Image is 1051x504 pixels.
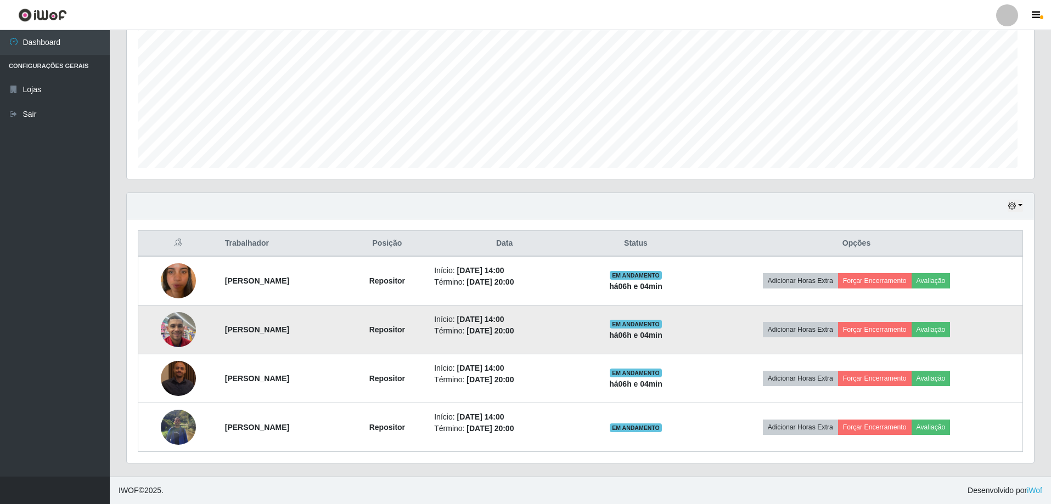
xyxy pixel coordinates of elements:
span: © 2025 . [119,485,164,496]
span: EM ANDAMENTO [610,320,662,329]
th: Opções [690,231,1022,257]
li: Término: [434,276,575,288]
strong: [PERSON_NAME] [225,325,289,334]
th: Trabalhador [218,231,347,257]
strong: [PERSON_NAME] [225,374,289,383]
strong: há 06 h e 04 min [609,282,662,291]
button: Adicionar Horas Extra [763,322,838,337]
button: Avaliação [912,322,951,337]
button: Adicionar Horas Extra [763,371,838,386]
button: Adicionar Horas Extra [763,273,838,288]
button: Adicionar Horas Extra [763,420,838,435]
img: 1756941690692.jpeg [161,361,196,396]
span: EM ANDAMENTO [610,369,662,377]
img: 1752676731308.jpeg [161,306,196,353]
time: [DATE] 20:00 [467,424,514,433]
img: CoreUI Logo [18,8,67,22]
time: [DATE] 20:00 [467,375,514,384]
strong: Repositor [369,374,405,383]
strong: há 06 h e 04 min [609,380,662,388]
time: [DATE] 20:00 [467,278,514,286]
span: IWOF [119,486,139,495]
li: Término: [434,423,575,434]
button: Forçar Encerramento [838,322,912,337]
strong: Repositor [369,276,405,285]
li: Término: [434,374,575,386]
span: EM ANDAMENTO [610,423,662,432]
th: Data [428,231,581,257]
span: EM ANDAMENTO [610,271,662,280]
button: Avaliação [912,273,951,288]
time: [DATE] 14:00 [457,412,504,421]
li: Término: [434,325,575,337]
button: Forçar Encerramento [838,273,912,288]
li: Início: [434,314,575,325]
button: Forçar Encerramento [838,371,912,386]
th: Status [581,231,690,257]
button: Forçar Encerramento [838,420,912,435]
time: [DATE] 20:00 [467,326,514,335]
strong: [PERSON_NAME] [225,276,289,285]
strong: Repositor [369,325,405,334]
li: Início: [434,363,575,374]
strong: Repositor [369,423,405,432]
strong: há 06 h e 04 min [609,331,662,339]
img: 1748978013900.jpeg [161,250,196,312]
button: Avaliação [912,371,951,386]
img: 1758041560514.jpeg [161,404,196,450]
strong: [PERSON_NAME] [225,423,289,432]
time: [DATE] 14:00 [457,364,504,372]
a: iWof [1027,486,1042,495]
li: Início: [434,411,575,423]
time: [DATE] 14:00 [457,315,504,324]
time: [DATE] 14:00 [457,266,504,275]
th: Posição [347,231,428,257]
span: Desenvolvido por [968,485,1042,496]
button: Avaliação [912,420,951,435]
li: Início: [434,265,575,276]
